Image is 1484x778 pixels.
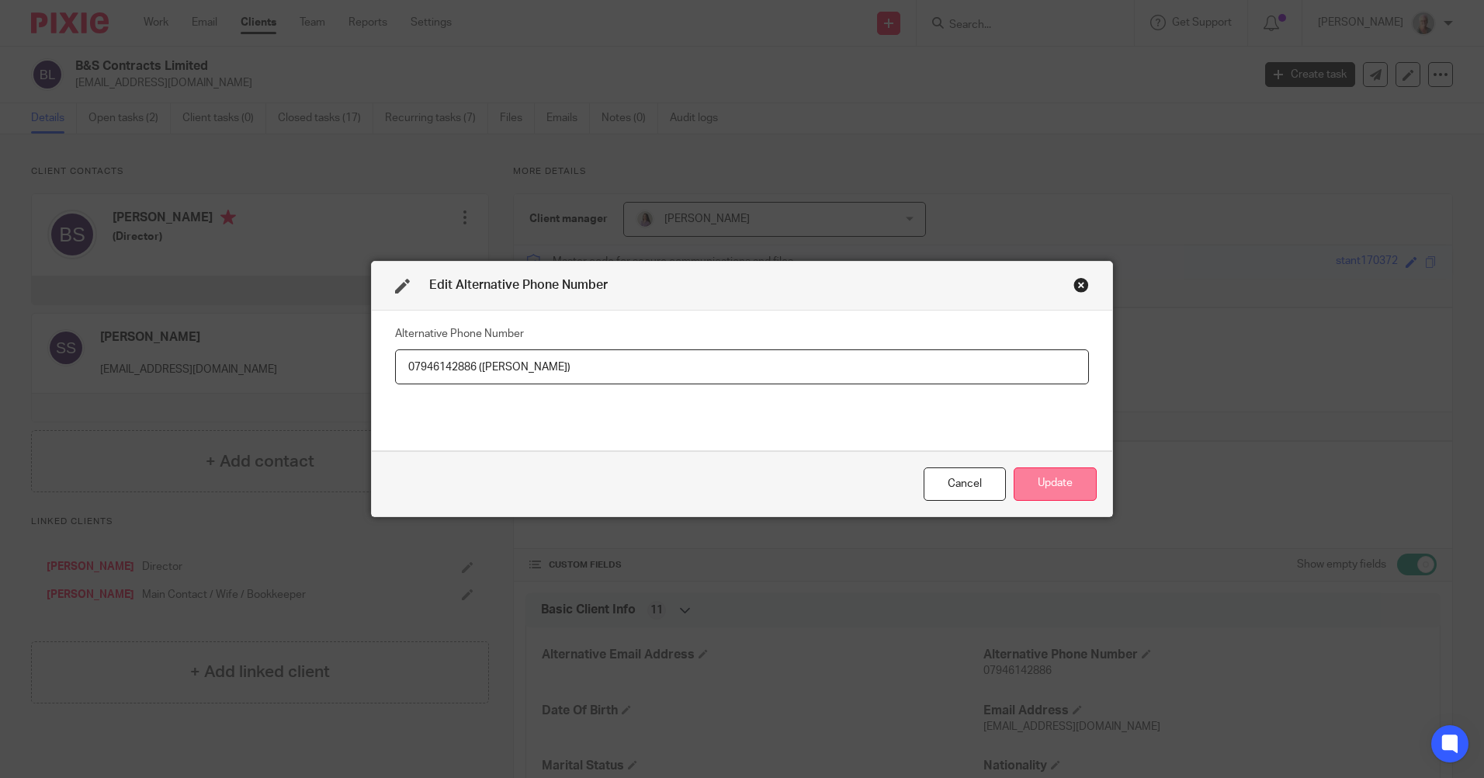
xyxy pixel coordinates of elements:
[924,467,1006,501] div: Close this dialog window
[395,326,524,342] label: Alternative Phone Number
[1014,467,1097,501] button: Update
[429,279,608,291] span: Edit Alternative Phone Number
[395,349,1089,384] input: Alternative Phone Number
[1073,277,1089,293] div: Close this dialog window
